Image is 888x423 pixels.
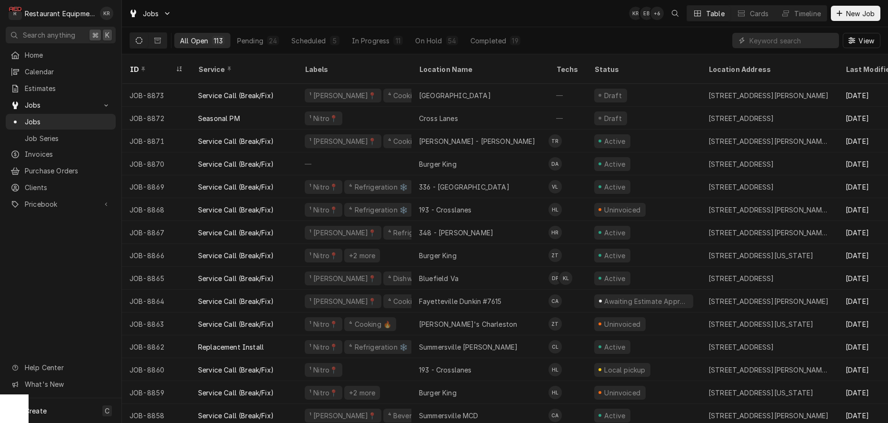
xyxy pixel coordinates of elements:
span: Estimates [25,83,111,93]
div: 113 [214,36,222,46]
div: Draft [603,91,623,101]
span: K [105,30,110,40]
div: [STREET_ADDRESS][PERSON_NAME] [708,296,829,306]
a: Estimates [6,81,116,96]
div: ⁴ Cooking 🔥 [387,296,431,306]
span: Calendar [25,67,111,77]
span: Purchase Orders [25,166,111,176]
div: TR [549,134,562,148]
div: [STREET_ADDRESS][PERSON_NAME][PERSON_NAME] [708,136,830,146]
div: JOB-8862 [122,335,190,358]
div: ¹ [PERSON_NAME]📍 [309,273,378,283]
div: Uninvoiced [603,388,642,398]
div: KR [100,7,113,20]
div: Draft [603,113,623,123]
div: [STREET_ADDRESS][PERSON_NAME][PERSON_NAME] [708,365,830,375]
div: Active [603,342,627,352]
span: Jobs [25,117,111,127]
div: [STREET_ADDRESS][PERSON_NAME][PERSON_NAME] [708,205,830,215]
div: In Progress [352,36,390,46]
div: 54 [448,36,456,46]
div: Chuck Almond's Avatar [549,294,562,308]
a: Go to Help Center [6,360,116,375]
span: C [105,406,110,416]
a: Purchase Orders [6,163,116,179]
div: Zack Tussey's Avatar [549,249,562,262]
div: JOB-8867 [122,221,190,244]
div: JOB-8870 [122,152,190,175]
div: Service Call (Break/Fix) [198,91,274,101]
div: JOB-8873 [122,84,190,107]
div: Active [603,251,627,261]
div: DA [549,157,562,171]
div: 19 [512,36,518,46]
div: Replacement Install [198,342,264,352]
div: CA [549,409,562,422]
div: ¹ [PERSON_NAME]📍 [309,411,378,421]
div: Huston Lewis's Avatar [549,363,562,376]
div: Labels [305,64,404,74]
div: [PERSON_NAME] - [PERSON_NAME] [419,136,536,146]
div: Seasonal PM [198,113,240,123]
a: Go to Jobs [125,6,175,21]
div: Service Call (Break/Fix) [198,319,274,329]
div: ⁴ Cooking 🔥 [387,136,431,146]
div: Location Name [419,64,539,74]
div: Summersville [PERSON_NAME] [419,342,518,352]
a: Job Series [6,131,116,146]
div: Chuck Almond's Avatar [549,409,562,422]
div: [STREET_ADDRESS] [708,113,774,123]
button: Open search [668,6,683,21]
div: [STREET_ADDRESS][PERSON_NAME] [708,91,829,101]
div: Summersville MCD [419,411,479,421]
div: +2 more [348,251,376,261]
span: Search anything [23,30,75,40]
span: Create [25,407,47,415]
div: Cards [750,9,769,19]
div: HR [549,226,562,239]
div: Huston Lewis's Avatar [549,203,562,216]
div: Kaleb Lewis's Avatar [559,272,572,285]
div: Uninvoiced [603,319,642,329]
div: Awaiting Estimate Approval [603,296,689,306]
div: JOB-8871 [122,130,190,152]
div: HL [549,203,562,216]
div: 24 [269,36,277,46]
div: Service Call (Break/Fix) [198,159,274,169]
div: Timeline [794,9,821,19]
div: Burger King [419,159,457,169]
div: 336 - [GEOGRAPHIC_DATA] [419,182,509,192]
div: Active [603,273,627,283]
a: Go to Jobs [6,97,116,113]
div: ¹ Nitro📍 [309,342,339,352]
div: ⁴ Cooking 🔥 [348,319,392,329]
div: Dakota Arthur's Avatar [549,157,562,171]
div: [STREET_ADDRESS][US_STATE] [708,388,813,398]
button: Search anything⌘K [6,27,116,43]
span: Jobs [25,100,97,110]
div: 5 [332,36,338,46]
div: Kelli Robinette's Avatar [629,7,642,20]
span: View [857,36,876,46]
div: Restaurant Equipment Diagnostics's Avatar [9,7,22,20]
div: [STREET_ADDRESS][PERSON_NAME][PERSON_NAME] [708,228,830,238]
div: Burger King [419,251,457,261]
div: On Hold [415,36,442,46]
div: JOB-8859 [122,381,190,404]
span: Jobs [143,9,159,19]
div: Kelli Robinette's Avatar [100,7,113,20]
span: What's New [25,379,110,389]
div: HL [549,363,562,376]
div: Service Call (Break/Fix) [198,365,274,375]
div: [STREET_ADDRESS] [708,182,774,192]
div: [STREET_ADDRESS][US_STATE] [708,319,813,329]
div: Techs [556,64,579,74]
div: Bluefield Va [419,273,459,283]
div: ¹ Nitro📍 [309,182,339,192]
div: 348 - [PERSON_NAME] [419,228,493,238]
div: Cole Livingston's Avatar [549,340,562,353]
div: ¹ Nitro📍 [309,319,339,329]
div: [STREET_ADDRESS] [708,159,774,169]
div: Van Lucas's Avatar [549,180,562,193]
div: Service Call (Break/Fix) [198,182,274,192]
